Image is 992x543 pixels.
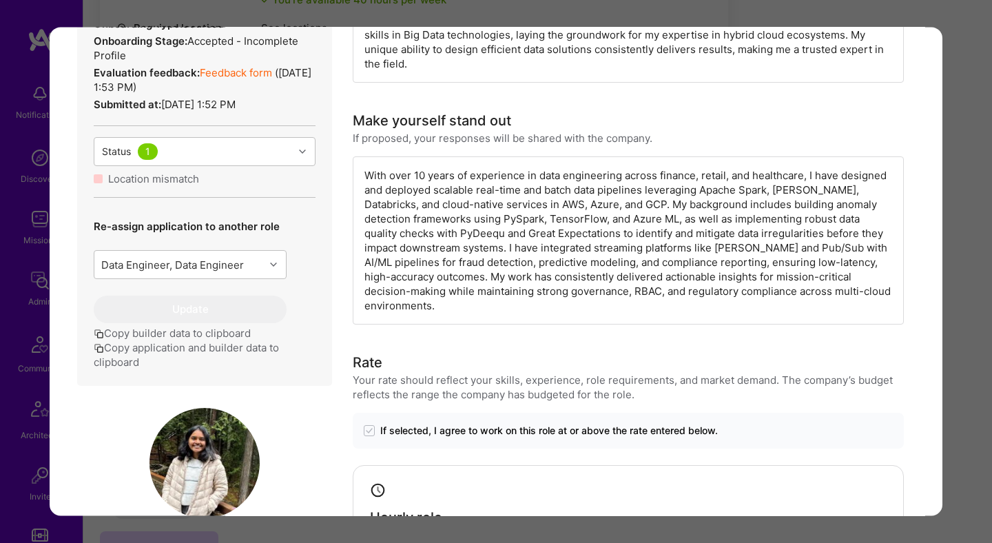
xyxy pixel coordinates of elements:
[270,262,277,269] i: icon Chevron
[94,35,187,48] strong: Onboarding Stage:
[200,67,272,80] a: Feedback form
[102,145,131,159] div: Status
[299,149,306,156] i: icon Chevron
[94,99,161,112] strong: Submitted at:
[149,509,260,522] a: User Avatar
[94,344,104,354] i: icon Copy
[380,424,718,438] span: If selected, I agree to work on this role at or above the rate entered below.
[353,373,904,402] div: Your rate should reflect your skills, experience, role requirements, and market demand. The compa...
[353,111,511,132] div: Make yourself stand out
[50,27,942,515] div: modal
[101,258,244,272] div: Data Engineer, Data Engineer
[94,296,287,324] button: Update
[94,66,316,95] div: ( [DATE] 1:53 PM )
[353,353,382,373] div: Rate
[94,35,298,63] span: Accepted - Incomplete Profile
[149,409,260,519] img: User Avatar
[94,327,251,341] button: Copy builder data to clipboard
[370,483,386,499] i: icon Clock
[353,157,904,325] div: With over 10 years of experience in data engineering across finance, retail, and healthcare, I ha...
[138,144,158,161] div: 1
[108,172,199,187] div: Location mismatch
[94,329,104,340] i: icon Copy
[94,220,287,234] p: Re-assign application to another role
[161,99,236,112] span: [DATE] 1:52 PM
[370,509,442,526] h4: Hourly role
[94,341,316,370] button: Copy application and builder data to clipboard
[94,67,200,80] strong: Evaluation feedback:
[353,132,652,146] div: If proposed, your responses will be shared with the company.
